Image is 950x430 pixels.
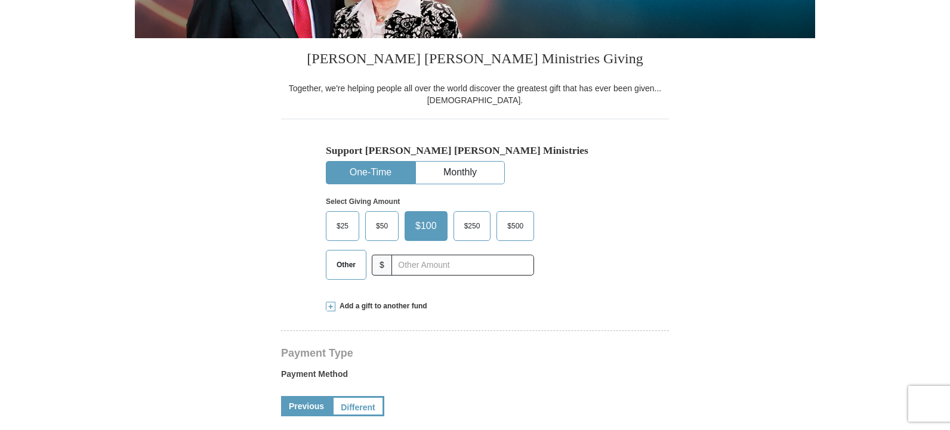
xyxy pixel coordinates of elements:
span: $500 [501,217,529,235]
span: $250 [458,217,486,235]
label: Payment Method [281,368,669,386]
input: Other Amount [391,255,534,276]
span: $ [372,255,392,276]
span: $50 [370,217,394,235]
span: Add a gift to another fund [335,301,427,311]
span: Other [331,256,362,274]
h3: [PERSON_NAME] [PERSON_NAME] Ministries Giving [281,38,669,82]
span: $25 [331,217,354,235]
a: Different [332,396,384,416]
span: $100 [409,217,443,235]
a: Previous [281,396,332,416]
div: Together, we're helping people all over the world discover the greatest gift that has ever been g... [281,82,669,106]
button: Monthly [416,162,504,184]
button: One-Time [326,162,415,184]
strong: Select Giving Amount [326,197,400,206]
h5: Support [PERSON_NAME] [PERSON_NAME] Ministries [326,144,624,157]
h4: Payment Type [281,348,669,358]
